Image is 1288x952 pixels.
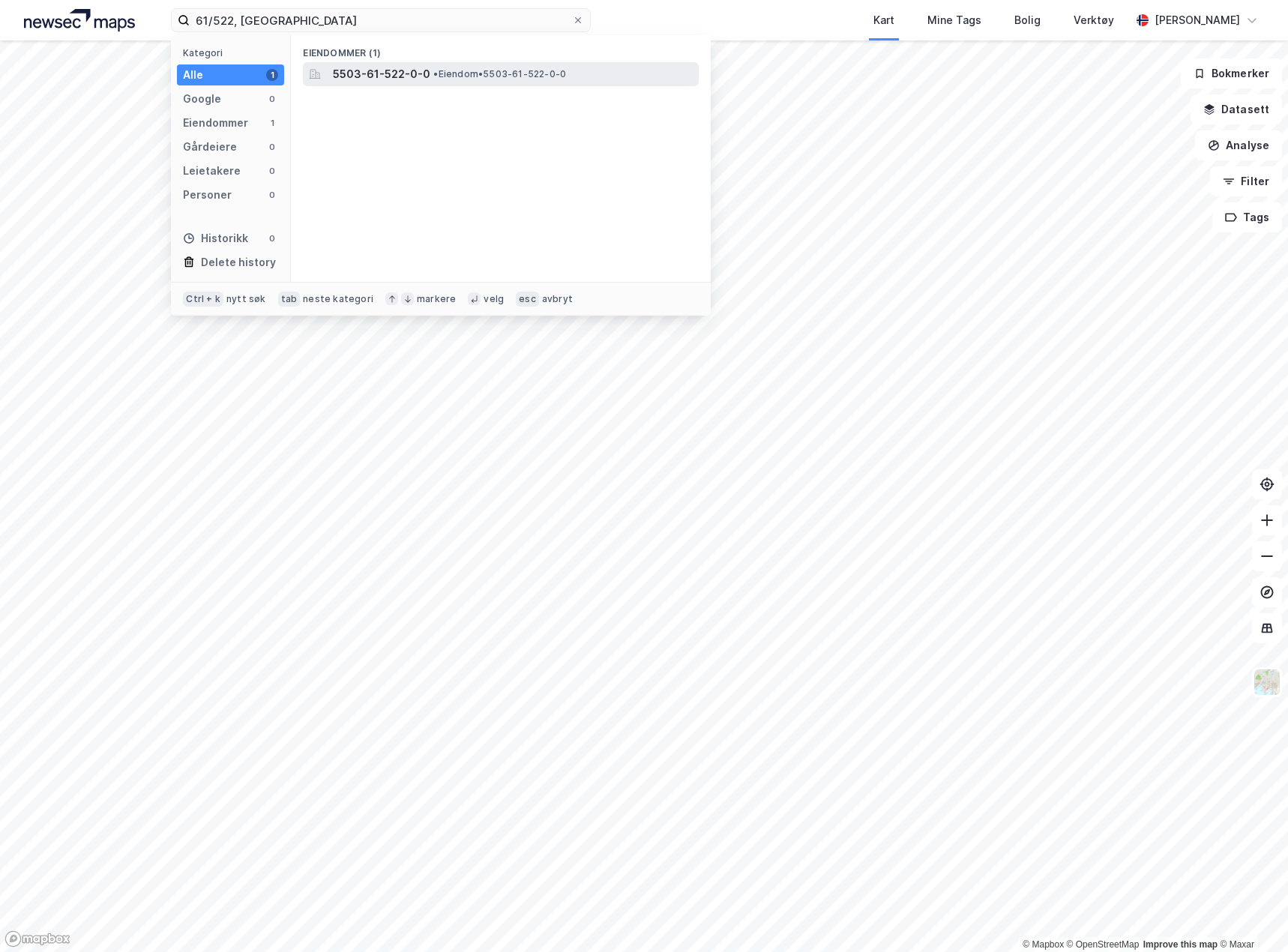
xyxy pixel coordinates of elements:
[333,65,430,83] span: 5503-61-522-0-0
[484,293,504,305] div: velg
[542,293,573,305] div: avbryt
[266,232,278,244] div: 0
[183,292,223,307] div: Ctrl + k
[291,35,711,62] div: Eiendommer (1)
[183,162,241,180] div: Leietakere
[183,114,248,132] div: Eiendommer
[226,293,266,305] div: nytt søk
[1213,880,1288,952] iframe: Chat Widget
[1191,94,1282,124] button: Datasett
[1143,939,1218,950] a: Improve this map
[266,117,278,129] div: 1
[183,138,237,156] div: Gårdeiere
[183,229,248,247] div: Historikk
[1181,58,1282,88] button: Bokmerker
[417,293,456,305] div: markere
[183,66,203,84] div: Alle
[266,189,278,201] div: 0
[873,11,894,29] div: Kart
[190,9,572,31] input: Søk på adresse, matrikkel, gårdeiere, leietakere eller personer
[266,69,278,81] div: 1
[183,90,221,108] div: Google
[4,930,70,948] a: Mapbox homepage
[1195,130,1282,160] button: Analyse
[1213,880,1288,952] div: Kontrollprogram for chat
[516,292,539,307] div: esc
[278,292,301,307] div: tab
[266,141,278,153] div: 0
[266,93,278,105] div: 0
[927,11,981,29] div: Mine Tags
[433,68,566,80] span: Eiendom • 5503-61-522-0-0
[1074,11,1114,29] div: Verktøy
[1253,668,1281,696] img: Z
[1014,11,1041,29] div: Bolig
[183,47,284,58] div: Kategori
[303,293,373,305] div: neste kategori
[1067,939,1140,950] a: OpenStreetMap
[1155,11,1240,29] div: [PERSON_NAME]
[1023,939,1064,950] a: Mapbox
[266,165,278,177] div: 0
[24,9,135,31] img: logo.a4113a55bc3d86da70a041830d287a7e.svg
[201,253,276,271] div: Delete history
[1210,166,1282,196] button: Filter
[433,68,438,79] span: •
[1212,202,1282,232] button: Tags
[183,186,232,204] div: Personer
